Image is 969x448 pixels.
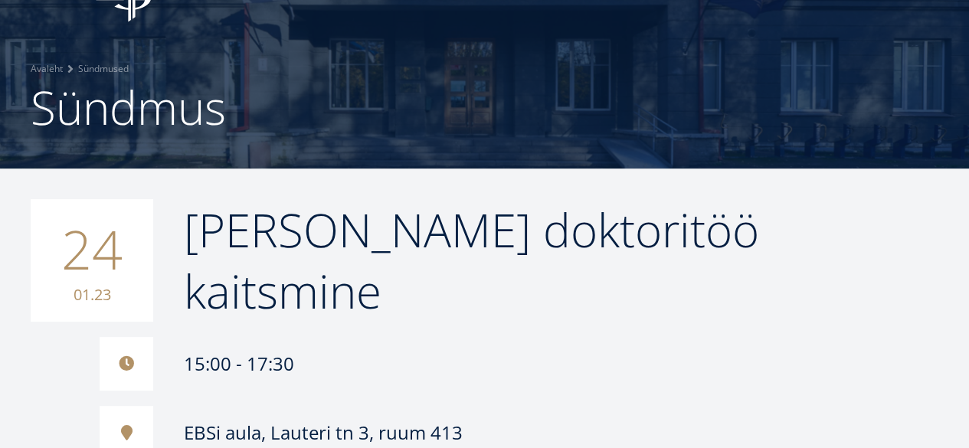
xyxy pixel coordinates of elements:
span: [PERSON_NAME] doktoritöö kaitsmine [184,198,759,322]
small: 01.23 [46,283,138,306]
a: Avaleht [31,61,63,77]
h1: Sündmus [31,77,938,138]
a: Sündmused [78,61,129,77]
div: EBSi aula, Lauteri tn 3, ruum 413 [184,421,463,444]
div: 24 [31,199,153,322]
div: 15:00 - 17:30 [100,337,827,391]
